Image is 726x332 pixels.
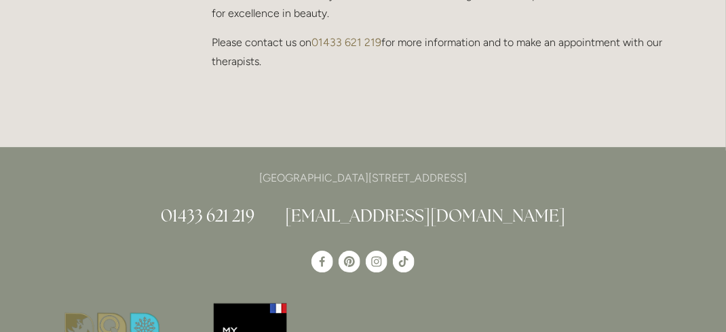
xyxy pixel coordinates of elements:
[311,36,381,49] a: 01433 621 219
[39,169,687,187] p: [GEOGRAPHIC_DATA][STREET_ADDRESS]
[311,251,333,272] a: Losehill House Hotel & Spa
[285,205,565,226] a: [EMAIL_ADDRESS][DOMAIN_NAME]
[339,251,360,272] a: Pinterest
[393,251,415,272] a: TikTok
[161,205,254,226] a: 01433 621 219
[366,251,387,272] a: Instagram
[212,33,687,70] p: Please contact us on for more information and to make an appointment with our therapists.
